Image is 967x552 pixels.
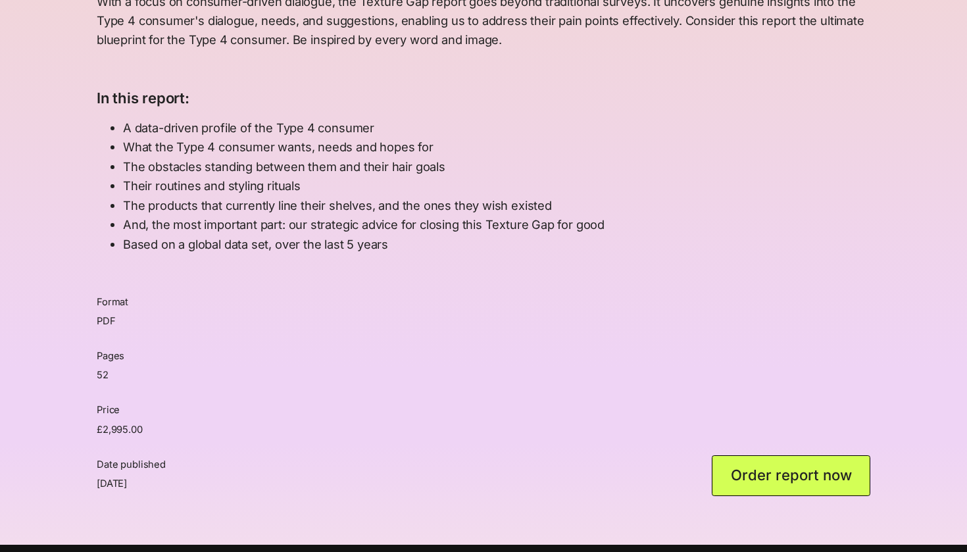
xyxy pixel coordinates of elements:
p: Format [97,293,128,312]
p: £2,995.00 [97,420,143,439]
h6: In this report: [97,89,870,108]
p: PDF [97,312,128,331]
p: Date published [97,455,166,474]
li: Their routines and styling rituals [123,176,870,195]
p: Price [97,401,143,420]
p: 52 [97,366,124,385]
li: Based on a global data set, over the last 5 years [123,235,870,254]
li: The obstacles standing between them and their hair goals [123,157,870,176]
p: Pages [97,347,124,366]
li: What the Type 4 consumer wants, needs and hopes for [123,138,870,157]
li: The products that currently line their shelves, and the ones they wish existed [123,196,870,215]
a: Order report now [712,455,870,496]
li: A data-driven profile of the Type 4 consumer [123,118,870,138]
p: [DATE] [97,474,166,493]
li: And, the most important part: our strategic advice for closing this Texture Gap for good [123,215,870,234]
